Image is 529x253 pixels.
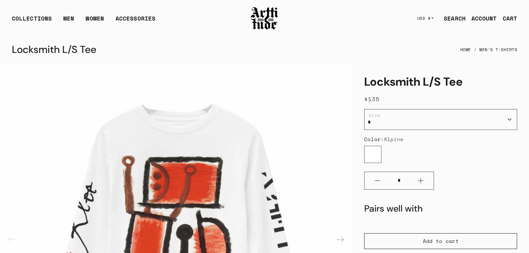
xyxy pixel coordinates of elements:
span: Alpine [384,135,404,143]
div: CART [503,14,517,23]
button: Minus [365,172,390,189]
h2: Pairs well with [364,203,423,214]
button: USD $ [413,10,438,26]
ul: Main navigation [6,14,161,28]
a: Home [460,42,471,58]
a: WOMEN [86,14,104,28]
div: ACCESSORIES [116,14,155,28]
h1: Locksmith L/S Tee [364,74,517,89]
a: MEN [63,14,74,28]
input: Quantity [390,174,408,187]
a: Men's T-Shirts [479,42,517,58]
a: SEARCH [438,11,466,26]
button: Add to cart [364,233,517,249]
a: Open cart [497,11,517,26]
div: Next slide [331,231,349,248]
img: Arttitude [250,6,279,31]
span: $135 [364,95,379,103]
a: ACCOUNT [466,11,497,26]
div: Locksmith L/S Tee [12,41,96,58]
span: Add to cart [423,238,459,245]
div: COLLECTIONS [12,14,52,28]
label: Alpine [364,146,381,163]
button: Plus [408,172,434,189]
span: USD $ [417,15,431,21]
div: Color: [364,136,517,143]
